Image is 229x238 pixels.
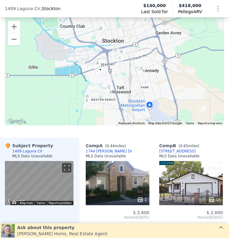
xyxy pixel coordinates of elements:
[97,67,104,77] div: 1409 Laguna Cir
[208,197,220,203] div: 14
[84,94,91,104] div: 4520 Abruzzi Cir
[5,143,53,149] div: Subject Property
[112,48,119,58] div: 922 S Commerce St
[8,33,20,45] button: Zoom out
[143,2,166,9] span: $140,000
[186,121,194,125] a: Terms (opens in new tab)
[118,121,145,125] button: Keyboard shortcuts
[107,70,114,80] div: 644 Chicago Ave
[86,215,149,220] span: Rented [DATE]
[6,197,27,205] img: Google
[86,154,126,159] div: MLS Data Unavailable
[198,121,222,125] a: Report a map error
[159,143,202,149] div: Comp B
[12,149,43,154] div: 1409 Laguna Cir
[49,201,72,205] a: Report a problem
[6,197,27,205] a: Open this area in Google Maps (opens a new window)
[179,3,201,8] span: $418,000
[107,144,115,148] span: 0.44
[103,144,128,148] span: ( miles)
[118,49,125,59] div: 401-403 East Jackson Street
[141,9,168,15] span: Last Sold for
[176,144,202,148] span: ( miles)
[137,197,147,203] div: 1
[159,215,223,220] span: Rented [DATE]
[20,201,33,205] button: Map Data
[8,21,20,33] button: Zoom in
[138,66,145,76] div: 1631 E 13th St
[84,98,90,108] div: 5017 Shipwheel Dr
[36,201,45,205] a: Terms (opens in new tab)
[117,55,123,66] div: 1617 S Hunter St
[5,6,40,12] span: 1409 Laguna Cir
[159,149,196,154] a: [STREET_ADDRESS]
[17,231,107,237] div: [PERSON_NAME] Homs , Real Estate Agent
[148,121,182,125] span: Map data ©2025 Google
[6,117,27,125] a: Open this area in Google Maps (opens a new window)
[1,224,15,237] img: Joe Homs
[212,2,224,15] button: Show Options
[86,149,132,154] a: 1744 [PERSON_NAME] Dr
[178,9,202,15] span: Pellego ARV
[6,117,27,125] img: Google
[12,154,53,159] div: MLS Data Unavailable
[207,210,223,215] span: $ 2,600
[159,154,200,159] div: MLS Data Unavailable
[180,144,188,148] span: 0.65
[12,201,16,204] button: Keyboard shortcuts
[98,25,104,36] div: 836 W Rose St
[62,163,71,172] button: Toggle fullscreen view
[94,60,101,71] div: 1744 Bella Lago Dr
[106,84,113,95] div: 743 Queensland Cir
[40,6,61,12] span: , Stockton
[17,225,107,231] div: Ask about this property
[133,210,149,215] span: $ 2,600
[5,161,73,205] div: Map
[86,143,128,149] div: Comp A
[5,161,73,205] div: Street View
